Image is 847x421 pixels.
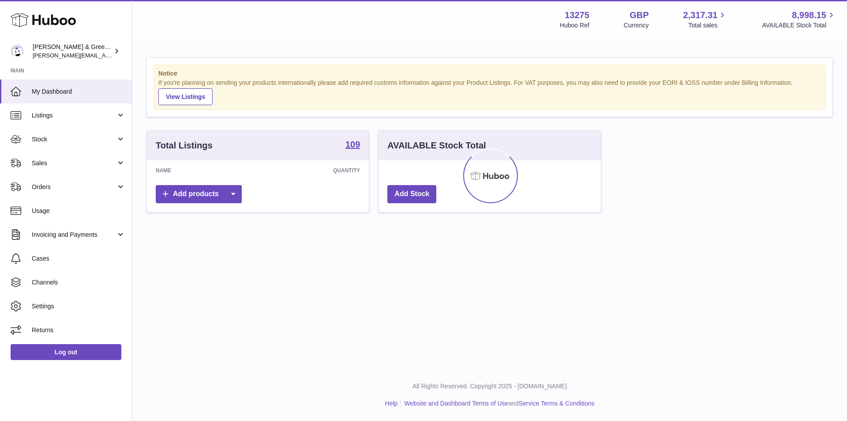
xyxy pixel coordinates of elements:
[385,400,398,407] a: Help
[404,400,508,407] a: Website and Dashboard Terms of Use
[624,21,649,30] div: Currency
[565,9,589,21] strong: 13275
[387,185,436,203] a: Add Stock
[32,231,116,239] span: Invoicing and Payments
[32,302,125,311] span: Settings
[158,69,821,78] strong: Notice
[345,140,360,149] strong: 109
[688,21,727,30] span: Total sales
[387,140,486,152] h3: AVAILABLE Stock Total
[792,9,826,21] span: 8,998.15
[345,140,360,151] a: 109
[560,21,589,30] div: Huboo Ref
[242,160,369,181] th: Quantity
[519,400,595,407] a: Service Terms & Conditions
[32,207,125,215] span: Usage
[147,160,242,181] th: Name
[33,52,177,59] span: [PERSON_NAME][EMAIL_ADDRESS][DOMAIN_NAME]
[32,326,125,334] span: Returns
[683,9,728,30] a: 2,317.31 Total sales
[156,185,242,203] a: Add products
[762,9,836,30] a: 8,998.15 AVAILABLE Stock Total
[32,278,125,287] span: Channels
[32,254,125,263] span: Cases
[32,135,116,144] span: Stock
[158,88,213,105] a: View Listings
[139,382,840,391] p: All Rights Reserved. Copyright 2025 - [DOMAIN_NAME]
[32,111,116,120] span: Listings
[156,140,213,152] h3: Total Listings
[630,9,648,21] strong: GBP
[11,344,121,360] a: Log out
[32,159,116,167] span: Sales
[762,21,836,30] span: AVAILABLE Stock Total
[158,79,821,105] div: If you're planning on sending your products internationally please add required customs informati...
[32,87,125,96] span: My Dashboard
[33,43,112,60] div: [PERSON_NAME] & Green Ltd
[683,9,718,21] span: 2,317.31
[32,183,116,191] span: Orders
[401,399,594,408] li: and
[11,45,24,58] img: ellen@bluebadgecompany.co.uk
